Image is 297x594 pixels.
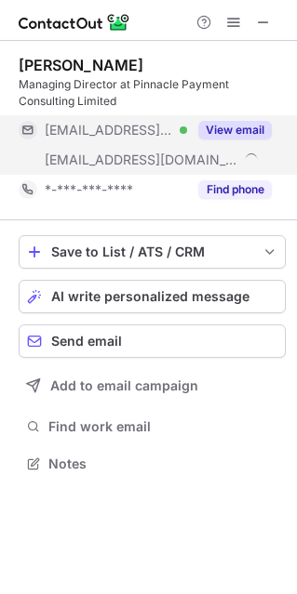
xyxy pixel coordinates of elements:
span: Send email [51,334,122,349]
span: Find work email [48,418,278,435]
button: Notes [19,451,286,477]
button: save-profile-one-click [19,235,286,269]
button: Reveal Button [198,121,272,139]
div: [PERSON_NAME] [19,56,143,74]
div: Save to List / ATS / CRM [51,244,253,259]
span: [EMAIL_ADDRESS][DOMAIN_NAME] [45,122,173,139]
button: Reveal Button [198,180,272,199]
button: AI write personalized message [19,280,286,313]
span: Add to email campaign [50,378,198,393]
span: [EMAIL_ADDRESS][DOMAIN_NAME] [45,152,238,168]
span: Notes [48,455,278,472]
button: Find work email [19,414,286,440]
button: Send email [19,324,286,358]
div: Managing Director at Pinnacle Payment Consulting Limited [19,76,286,110]
img: ContactOut v5.3.10 [19,11,130,33]
span: AI write personalized message [51,289,250,304]
button: Add to email campaign [19,369,286,403]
